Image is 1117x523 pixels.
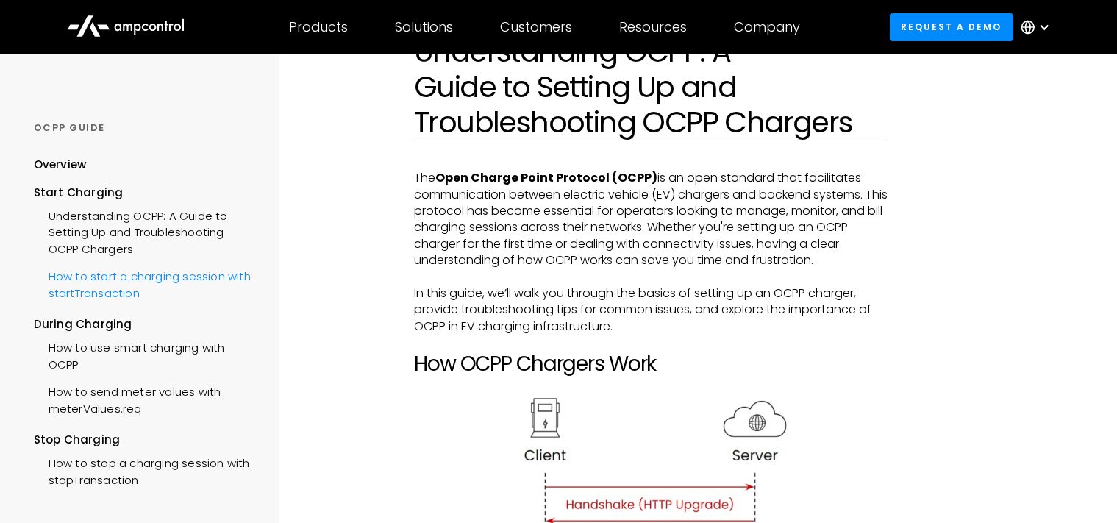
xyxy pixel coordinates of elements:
[289,19,348,35] div: Products
[414,34,888,140] h1: Understanding OCPP: A Guide to Setting Up and Troubleshooting OCPP Chargers
[34,432,257,448] div: Stop Charging
[34,201,257,261] a: Understanding OCPP: A Guide to Setting Up and Troubleshooting OCPP Chargers
[414,335,888,351] p: ‍
[619,19,687,35] div: Resources
[34,121,257,135] div: OCPP GUIDE
[34,332,257,377] a: How to use smart charging with OCPP
[414,285,888,335] p: In this guide, we’ll walk you through the basics of setting up an OCPP charger, provide troublesh...
[395,19,453,35] div: Solutions
[34,261,257,305] a: How to start a charging session with startTransaction
[500,19,572,35] div: Customers
[414,269,888,285] p: ‍
[34,448,257,492] a: How to stop a charging session with stopTransaction
[414,376,888,392] p: ‍
[34,377,257,421] a: How to send meter values with meterValues.req
[890,13,1013,40] a: Request a demo
[34,185,257,201] div: Start Charging
[34,157,87,173] div: Overview
[414,170,888,268] p: The is an open standard that facilitates communication between electric vehicle (EV) chargers and...
[734,19,800,35] div: Company
[435,169,657,186] strong: Open Charge Point Protocol (OCPP)
[34,316,257,332] div: During Charging
[34,157,87,184] a: Overview
[414,352,888,377] h2: How OCPP Chargers Work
